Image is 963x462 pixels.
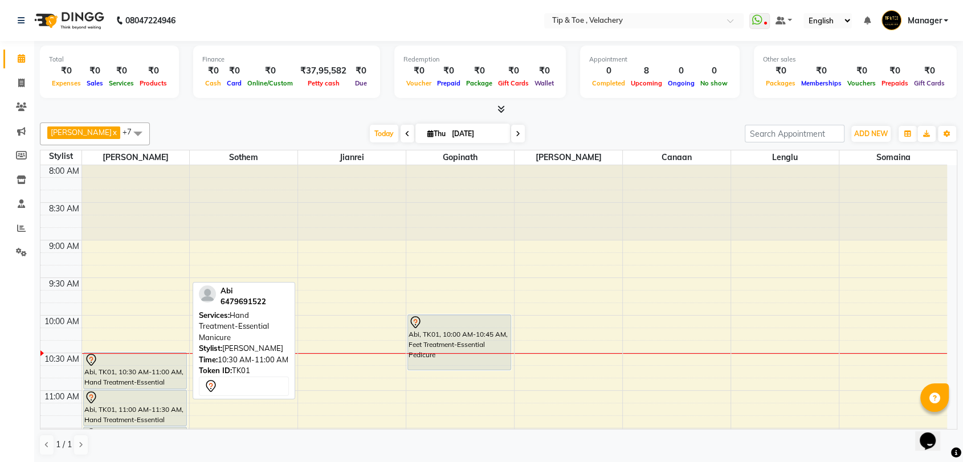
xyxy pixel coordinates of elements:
span: Token ID: [199,366,232,375]
span: Wallet [532,79,557,87]
span: Thu [425,129,448,138]
span: Expenses [49,79,84,87]
span: Sothem [190,150,297,165]
div: Appointment [589,55,731,64]
div: ₹0 [244,64,296,77]
span: Hand Treatment-Essential Manicure [199,310,269,342]
b: 08047224946 [125,5,176,36]
span: Vouchers [844,79,879,87]
div: ₹0 [403,64,434,77]
span: Gopinath [406,150,514,165]
div: 10:30 AM [42,353,81,365]
div: 11:00 AM [42,391,81,403]
a: x [112,128,117,137]
div: [PERSON_NAME] [199,343,289,354]
span: Card [224,79,244,87]
span: Time: [199,355,218,364]
div: ₹0 [844,64,879,77]
span: Jianrei [298,150,406,165]
img: Manager [882,10,901,30]
div: ₹0 [763,64,798,77]
div: ₹0 [49,64,84,77]
div: 0 [665,64,697,77]
span: No show [697,79,731,87]
div: ₹0 [532,64,557,77]
div: 10:30 AM-11:00 AM [199,354,289,366]
button: ADD NEW [851,126,891,142]
span: Memberships [798,79,844,87]
span: Completed [589,79,628,87]
span: Prepaids [879,79,911,87]
span: ADD NEW [854,129,888,138]
div: 8 [628,64,665,77]
span: Prepaid [434,79,463,87]
span: Manager [907,15,941,27]
div: ₹0 [202,64,224,77]
span: Due [352,79,370,87]
div: TK01 [199,365,289,377]
span: 1 / 1 [56,439,72,451]
span: Today [370,125,398,142]
span: Products [137,79,170,87]
div: ₹0 [224,64,244,77]
div: 8:30 AM [47,203,81,215]
div: 6479691522 [221,296,266,308]
img: profile [199,285,216,302]
span: Sales [84,79,106,87]
div: ₹0 [84,64,106,77]
div: ₹0 [911,64,948,77]
span: Stylist: [199,344,222,353]
div: ₹0 [879,64,911,77]
span: [PERSON_NAME] [82,150,190,165]
div: ₹0 [351,64,371,77]
span: Services: [199,310,230,320]
span: [PERSON_NAME] [51,128,112,137]
div: Total [49,55,170,64]
span: Upcoming [628,79,665,87]
span: Packages [763,79,798,87]
span: Package [463,79,495,87]
div: Abi, TK01, 10:00 AM-10:45 AM, Feet Treatment-Essential Pedicure [408,315,511,370]
input: Search Appointment [745,125,844,142]
div: Redemption [403,55,557,64]
div: ₹0 [137,64,170,77]
span: [PERSON_NAME] [515,150,622,165]
div: Abi, TK01, 11:00 AM-11:30 AM, Hand Treatment-Essential Manicure [84,390,186,426]
div: 9:00 AM [47,240,81,252]
div: 9:30 AM [47,278,81,290]
div: 0 [697,64,731,77]
span: Lenglu [731,150,839,165]
div: ₹0 [495,64,532,77]
span: Gift Cards [911,79,948,87]
span: Gift Cards [495,79,532,87]
div: ₹0 [106,64,137,77]
span: Voucher [403,79,434,87]
span: Ongoing [665,79,697,87]
span: Canaan [623,150,731,165]
div: Abi, TK01, 10:30 AM-11:00 AM, Hand Treatment-Essential Manicure [84,353,186,389]
span: Cash [202,79,224,87]
span: Services [106,79,137,87]
span: +7 [123,127,140,136]
div: ₹0 [434,64,463,77]
div: Stylist [40,150,81,162]
span: Somaina [839,150,947,165]
span: Online/Custom [244,79,296,87]
div: 10:00 AM [42,316,81,328]
input: 2025-09-04 [448,125,505,142]
div: 11:30 AM [42,428,81,440]
div: Finance [202,55,371,64]
div: ₹0 [463,64,495,77]
div: Other sales [763,55,948,64]
iframe: chat widget [915,416,952,451]
div: ₹37,95,582 [296,64,351,77]
img: logo [29,5,107,36]
span: Petty cash [305,79,342,87]
div: 0 [589,64,628,77]
div: 8:00 AM [47,165,81,177]
div: ₹0 [798,64,844,77]
span: Abi [221,286,232,295]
